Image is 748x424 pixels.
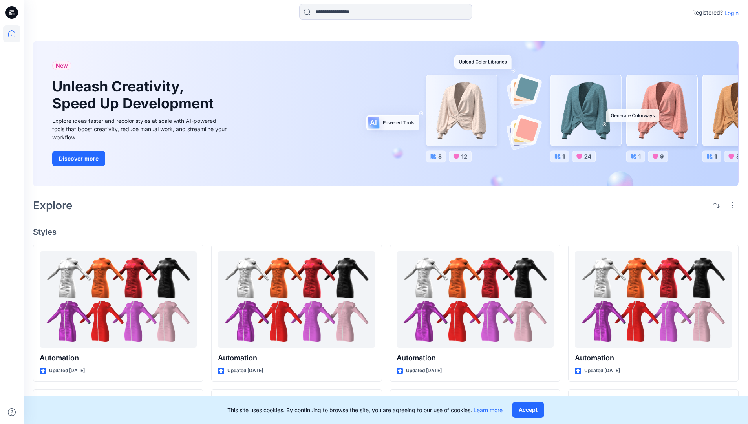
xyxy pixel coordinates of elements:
[40,353,197,364] p: Automation
[52,117,229,141] div: Explore ideas faster and recolor styles at scale with AI-powered tools that boost creativity, red...
[474,407,503,413] a: Learn more
[33,199,73,212] h2: Explore
[52,78,217,112] h1: Unleash Creativity, Speed Up Development
[575,251,732,348] a: Automation
[52,151,105,166] button: Discover more
[56,61,68,70] span: New
[49,367,85,375] p: Updated [DATE]
[575,353,732,364] p: Automation
[40,251,197,348] a: Automation
[724,9,739,17] p: Login
[227,367,263,375] p: Updated [DATE]
[227,406,503,414] p: This site uses cookies. By continuing to browse the site, you are agreeing to our use of cookies.
[218,353,375,364] p: Automation
[397,353,554,364] p: Automation
[33,227,739,237] h4: Styles
[406,367,442,375] p: Updated [DATE]
[512,402,544,418] button: Accept
[218,251,375,348] a: Automation
[397,251,554,348] a: Automation
[52,151,229,166] a: Discover more
[692,8,723,17] p: Registered?
[584,367,620,375] p: Updated [DATE]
